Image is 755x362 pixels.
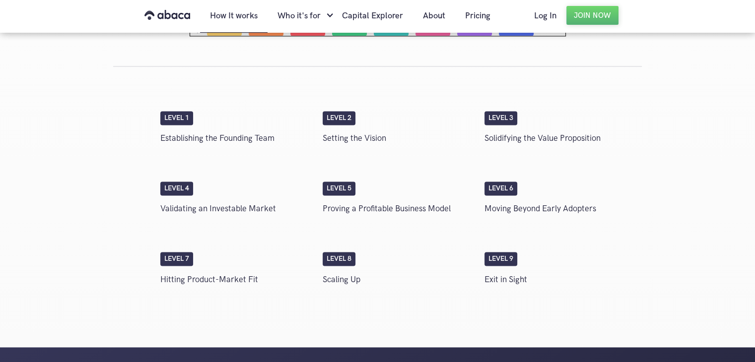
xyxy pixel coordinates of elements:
a: Join Now [566,6,618,25]
div: Level 6 [484,181,517,195]
div: Level 8 [323,252,355,266]
div: Level 1 [160,111,193,125]
div: Level 5 [323,181,355,195]
div: Level 3 [484,111,517,125]
p: Solidifying the Value Proposition [484,130,637,147]
div: Level 7 [160,252,193,266]
div: Level 9 [484,252,517,266]
p: Exit in Sight [484,271,637,288]
p: Setting the Vision [323,130,475,147]
p: Proving a Profitable Business Model [323,200,475,217]
div: Level 2 [323,111,355,125]
p: Establishing the Founding Team [160,130,313,147]
p: Validating an Investable Market [160,200,313,217]
p: Hitting Product-Market Fit [160,271,313,288]
div: Level 4 [160,181,193,195]
p: Moving Beyond Early Adopters [484,200,637,217]
p: Scaling Up [323,271,475,288]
